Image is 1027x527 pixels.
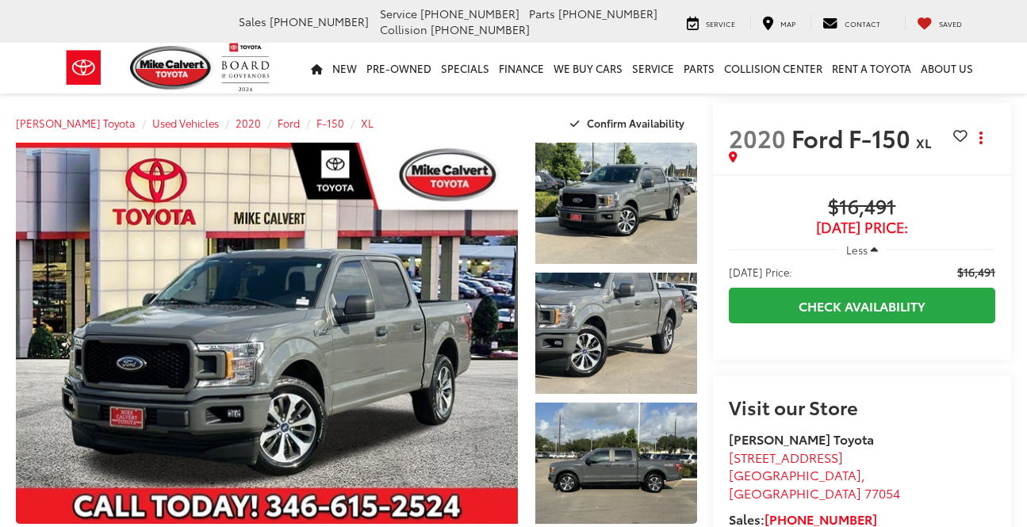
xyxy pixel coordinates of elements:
span: [PHONE_NUMBER] [270,13,369,29]
img: Toyota [54,42,113,94]
span: [DATE] Price: [729,264,792,280]
a: Finance [494,43,549,94]
span: Parts [529,6,555,21]
a: New [328,43,362,94]
img: 2020 Ford F-150 XL [11,142,523,525]
button: Actions [968,124,995,151]
a: Specials [436,43,494,94]
a: Home [306,43,328,94]
a: F-150 [316,116,344,130]
a: 2020 [236,116,261,130]
span: , [729,465,900,502]
a: Expand Photo 1 [535,143,697,264]
a: Collision Center [719,43,827,94]
img: 2020 Ford F-150 XL [534,401,699,525]
span: dropdown dots [979,132,983,144]
a: [PERSON_NAME] Toyota [16,116,136,130]
span: $16,491 [729,196,995,220]
span: Service [380,6,417,21]
a: WE BUY CARS [549,43,627,94]
span: [DATE] Price: [729,220,995,235]
a: Expand Photo 3 [535,403,697,524]
a: Check Availability [729,288,995,323]
a: Ford [278,116,300,130]
a: Service [627,43,679,94]
a: [STREET_ADDRESS] [GEOGRAPHIC_DATA],[GEOGRAPHIC_DATA] 77054 [729,448,900,502]
a: Map [750,14,807,30]
a: Rent a Toyota [827,43,916,94]
a: My Saved Vehicles [905,14,974,30]
a: Expand Photo 0 [16,143,518,524]
img: 2020 Ford F-150 XL [534,271,699,395]
h2: Visit our Store [729,396,995,417]
a: Parts [679,43,719,94]
span: Collision [380,21,427,37]
span: Sales [239,13,266,29]
strong: [PERSON_NAME] Toyota [729,430,874,448]
img: 2020 Ford F-150 XL [534,141,699,265]
a: Pre-Owned [362,43,436,94]
span: [PHONE_NUMBER] [558,6,657,21]
span: [STREET_ADDRESS] [729,448,843,466]
span: Service [706,18,735,29]
a: About Us [916,43,978,94]
a: Expand Photo 2 [535,273,697,394]
img: Mike Calvert Toyota [130,46,214,90]
span: Saved [939,18,962,29]
span: $16,491 [957,264,995,280]
span: 2020 [729,120,786,155]
span: Confirm Availability [587,116,684,130]
a: Contact [810,14,892,30]
span: [GEOGRAPHIC_DATA] [729,465,861,483]
a: XL [361,116,374,130]
span: Contact [845,18,880,29]
span: [GEOGRAPHIC_DATA] [729,483,861,502]
span: 77054 [864,483,900,502]
span: [PHONE_NUMBER] [431,21,530,37]
span: Less [846,242,868,257]
span: [PHONE_NUMBER] [420,6,519,21]
span: Map [780,18,795,29]
a: Used Vehicles [152,116,219,130]
span: XL [916,133,931,151]
span: Ford F-150 [791,120,916,155]
a: Service [675,14,747,30]
button: Confirm Availability [561,109,697,137]
button: Less [838,235,886,264]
